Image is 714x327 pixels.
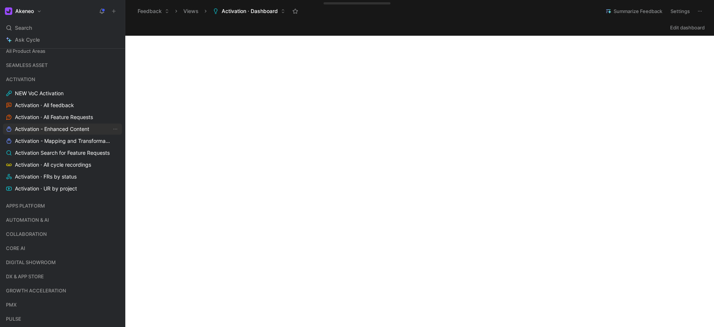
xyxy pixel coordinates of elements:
span: Activation · All Feature Requests [15,113,93,121]
div: PULSE [3,313,122,324]
a: Activation · All feedback [3,100,122,111]
span: NEW VoC Activation [15,90,64,97]
button: Feedback [134,6,173,17]
span: SEAMLESS ASSET [6,61,48,69]
span: Activation Search for Feature Requests [15,149,110,157]
div: PULSE [3,313,122,327]
span: GROWTH ACCELERATION [6,287,66,294]
span: Activation · UR by project [15,185,77,192]
span: DIGITAL SHOWROOM [6,259,56,266]
button: AkeneoAkeneo [3,6,44,16]
button: Activation · Dashboard [209,6,289,17]
button: View actions [112,125,119,133]
div: All Product Areas [3,45,122,57]
button: Edit dashboard [667,22,708,33]
div: GROWTH ACCELERATION [3,285,122,296]
div: CORE AI [3,243,122,254]
a: Activation · All Feature Requests [3,112,122,123]
div: PMX [3,299,122,312]
div: GROWTH ACCELERATION [3,285,122,298]
button: Summarize Feedback [602,6,666,16]
span: Search [15,23,32,32]
a: Activation · All cycle recordings [3,159,122,170]
a: Activation - Enhanced ContentView actions [3,124,122,135]
span: ACTIVATION [6,76,35,83]
div: AUTOMATION & AI [3,214,122,228]
a: Activation - Mapping and Transformation [3,135,122,147]
span: Activation · Dashboard [222,7,278,15]
div: AUTOMATION & AI [3,214,122,225]
div: ACTIVATIONNEW VoC ActivationActivation · All feedbackActivation · All Feature RequestsActivation ... [3,74,122,194]
span: Activation · All cycle recordings [15,161,91,169]
div: DX & APP STORE [3,271,122,282]
span: All Product Areas [6,47,45,55]
a: Activation Search for Feature Requests [3,147,122,158]
button: Settings [667,6,693,16]
div: DIGITAL SHOWROOM [3,257,122,270]
span: COLLABORATION [6,230,47,238]
span: PULSE [6,315,21,323]
div: PMX [3,299,122,310]
span: CORE AI [6,244,25,252]
div: APPS PLATFORM [3,200,122,211]
div: DIGITAL SHOWROOM [3,257,122,268]
div: Search [3,22,122,33]
div: All Product Areas [3,45,122,59]
img: Akeneo [5,7,12,15]
button: Views [180,6,202,17]
a: Activation · FRs by status [3,171,122,182]
div: DX & APP STORE [3,271,122,284]
div: COLLABORATION [3,228,122,242]
div: SEAMLESS ASSET [3,60,122,73]
div: COLLABORATION [3,228,122,240]
span: PMX [6,301,17,308]
span: Ask Cycle [15,35,40,44]
span: APPS PLATFORM [6,202,45,209]
a: NEW VoC Activation [3,88,122,99]
div: ACTIVATION [3,74,122,85]
span: Activation · FRs by status [15,173,77,180]
a: Activation · UR by project [3,183,122,194]
span: DX & APP STORE [6,273,44,280]
span: AUTOMATION & AI [6,216,49,224]
span: Activation - Mapping and Transformation [15,137,112,145]
span: Activation · All feedback [15,102,74,109]
a: Ask Cycle [3,34,122,45]
div: CORE AI [3,243,122,256]
span: Activation - Enhanced Content [15,125,89,133]
div: APPS PLATFORM [3,200,122,214]
h1: Akeneo [15,8,34,15]
div: SEAMLESS ASSET [3,60,122,71]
